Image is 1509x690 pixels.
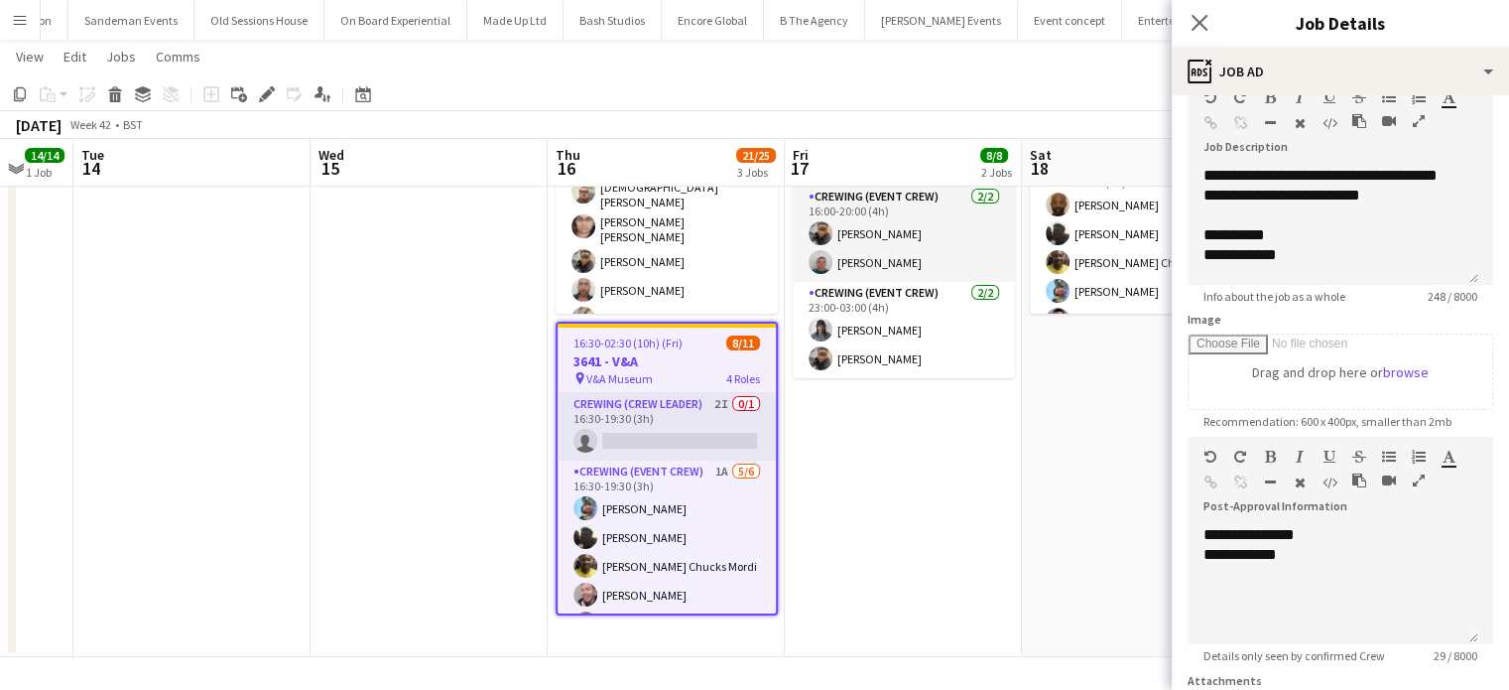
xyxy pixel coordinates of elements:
[1382,113,1396,129] button: Insert video
[1352,449,1366,465] button: Strikethrough
[558,352,776,370] h3: 3641 - V&A
[1188,414,1467,429] span: Recommendation: 600 x 400px, smaller than 2mb
[865,1,1018,40] button: [PERSON_NAME] Events
[1018,1,1122,40] button: Event concept
[564,1,662,40] button: Bash Studios
[1418,648,1493,663] span: 29 / 8000
[1382,473,1396,488] button: Insert video
[793,116,1015,378] app-job-card: 16:00-03:00 (11h) (Sat)4/43649 - [GEOGRAPHIC_DATA] Sky Garden2 RolesCrewing (Event Crew)2/216:00-...
[1412,289,1493,304] span: 248 / 8000
[556,146,580,164] span: Thu
[558,461,776,672] app-card-role: Crewing (Event Crew)1A5/616:30-19:30 (3h)[PERSON_NAME][PERSON_NAME][PERSON_NAME] Chucks Mordi[PER...
[1263,115,1277,131] button: Horizontal Line
[980,148,1008,163] span: 8/8
[1233,89,1247,105] button: Redo
[726,336,760,350] span: 8/11
[1172,48,1509,95] div: Job Ad
[1233,449,1247,465] button: Redo
[1382,89,1396,105] button: Unordered List
[1322,449,1336,465] button: Underline
[1352,89,1366,105] button: Strikethrough
[1442,449,1455,465] button: Text Color
[1188,648,1401,663] span: Details only seen by confirmed Crew
[764,1,865,40] button: B The Agency
[1030,157,1252,340] app-card-role: Crewing (Event Crew)5/517:30-20:30 (3h)[PERSON_NAME][PERSON_NAME][PERSON_NAME] Chucks Mordi[PERSO...
[573,336,683,350] span: 16:30-02:30 (10h) (Fri)
[586,371,653,386] span: V&A Museum
[736,148,776,163] span: 21/25
[123,117,143,132] div: BST
[324,1,467,40] button: On Board Experiential
[1412,113,1426,129] button: Fullscreen
[558,393,776,461] app-card-role: Crewing (Crew Leader)2I0/116:30-19:30 (3h)
[1263,449,1277,465] button: Bold
[662,1,764,40] button: Encore Global
[1322,115,1336,131] button: HTML Code
[194,1,324,40] button: Old Sessions House
[1027,157,1052,180] span: 18
[793,186,1015,282] app-card-role: Crewing (Event Crew)2/216:00-20:00 (4h)[PERSON_NAME][PERSON_NAME]
[1382,449,1396,465] button: Unordered List
[1412,89,1426,105] button: Ordered List
[1293,89,1307,105] button: Italic
[1442,89,1455,105] button: Text Color
[1203,89,1217,105] button: Undo
[1203,449,1217,465] button: Undo
[1030,146,1052,164] span: Sat
[553,157,580,180] span: 16
[1188,289,1361,304] span: Info about the job as a whole
[1412,449,1426,465] button: Ordered List
[16,115,62,135] div: [DATE]
[1122,1,1197,40] button: Entertec
[790,157,809,180] span: 17
[8,44,52,69] a: View
[65,117,115,132] span: Week 42
[318,146,344,164] span: Wed
[556,322,778,616] app-job-card: 16:30-02:30 (10h) (Fri)8/113641 - V&A V&A Museum4 RolesCrewing (Crew Leader)2I0/116:30-19:30 (3h)...
[981,165,1012,180] div: 2 Jobs
[467,1,564,40] button: Made Up Ltd
[16,48,44,66] span: View
[156,48,200,66] span: Comms
[1322,475,1336,490] button: HTML Code
[1293,475,1307,490] button: Clear Formatting
[26,165,63,180] div: 1 Job
[1412,473,1426,488] button: Fullscreen
[1188,673,1262,688] label: Attachments
[106,48,136,66] span: Jobs
[793,146,809,164] span: Fri
[1263,475,1277,490] button: Horizontal Line
[737,165,775,180] div: 3 Jobs
[148,44,208,69] a: Comms
[1293,449,1307,465] button: Italic
[1293,115,1307,131] button: Clear Formatting
[63,48,86,66] span: Edit
[726,371,760,386] span: 4 Roles
[81,146,104,164] span: Tue
[78,157,104,180] span: 14
[98,44,144,69] a: Jobs
[315,157,344,180] span: 15
[1263,89,1277,105] button: Bold
[56,44,94,69] a: Edit
[1322,89,1336,105] button: Underline
[1352,473,1366,488] button: Paste as plain text
[793,282,1015,378] app-card-role: Crewing (Event Crew)2/223:00-03:00 (4h)[PERSON_NAME][PERSON_NAME]
[25,148,64,163] span: 14/14
[556,144,778,339] app-card-role: Crewing (Event Crew)5/522:00-01:00 (3h)[DEMOGRAPHIC_DATA][PERSON_NAME][PERSON_NAME] [PERSON_NAME]...
[1172,10,1509,36] h3: Job Details
[68,1,194,40] button: Sandeman Events
[1352,113,1366,129] button: Paste as plain text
